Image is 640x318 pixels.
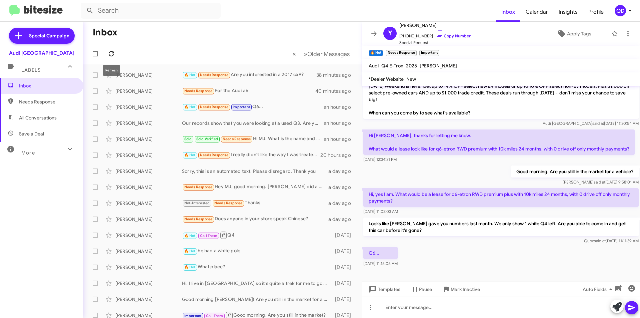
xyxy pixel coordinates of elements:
span: 🔥 Hot [184,105,196,109]
button: Next [300,47,354,61]
div: QD [615,5,626,16]
span: [DATE] 12:34:31 PM [363,157,397,162]
button: Pause [406,283,437,295]
span: 🔥 Hot [184,265,196,269]
a: Profile [583,2,609,22]
button: Mark Inactive [437,283,485,295]
p: Q6... [363,247,398,259]
span: Call Them [200,234,217,238]
span: said at [592,121,604,126]
div: Audi [GEOGRAPHIC_DATA] [9,50,74,56]
span: Needs Response [200,153,228,157]
span: Special Campaign [29,32,69,39]
span: More [21,150,35,156]
div: Hi MJ! What is the name and number of the company that applied the protector coat sealant? It is ... [182,135,324,143]
div: I really didn't like the way I was treated by [PERSON_NAME] though. Super rude guy ... worst expe... [182,151,320,159]
div: Hi. I live in [GEOGRAPHIC_DATA] so it's quite a trek for me to go down there. Is there anything y... [182,280,332,287]
input: Search [81,3,221,19]
div: a day ago [328,168,356,175]
div: [PERSON_NAME] [115,152,182,158]
span: 🔥 Hot [184,73,196,77]
div: [DATE] [332,280,356,287]
div: What place? [182,263,332,271]
span: Needs Response [184,89,213,93]
div: [PERSON_NAME] [115,200,182,207]
a: Copy Number [436,33,471,38]
div: an hour ago [324,136,356,142]
span: said at [594,238,606,243]
a: Calendar [520,2,553,22]
span: Needs Response [223,137,251,141]
a: Special Campaign [9,28,75,44]
div: [PERSON_NAME] [115,120,182,126]
div: Our records show that you were looking at a used Q3. Are you looking to lease a new Q3? [182,120,324,126]
div: Q6... [182,103,324,111]
span: Needs Response [184,185,213,189]
div: [DATE] [332,296,356,303]
button: Apply Tags [540,28,608,40]
span: said at [594,180,605,185]
div: [DATE] [332,264,356,271]
nav: Page navigation example [289,47,354,61]
span: [DATE] 11:02:03 AM [363,209,398,214]
span: 2025 [406,63,417,69]
div: Refresh [103,65,120,76]
span: Save a Deal [19,130,44,137]
div: an hour ago [324,120,356,126]
span: Templates [367,283,400,295]
button: QD [609,5,633,16]
div: [PERSON_NAME] [115,104,182,110]
span: Insights [553,2,583,22]
span: 🔥 Hot [184,153,196,157]
span: Needs Response [214,201,243,205]
span: Special Request [399,39,471,46]
span: [DATE] 11:15:05 AM [363,261,398,266]
div: Are you interested in a 2017 cx9? [182,71,316,79]
div: [PERSON_NAME] [115,184,182,191]
div: Q4 [182,231,332,239]
div: [PERSON_NAME] [115,280,182,287]
div: Does anyone in your store speak Chinese? [182,215,328,223]
span: Not-Interested [184,201,210,205]
p: Good morning! Are you still in the market for a vehicle? [511,166,639,178]
span: Needs Response [19,98,76,105]
span: All Conversations [19,114,57,121]
span: Quoc [DATE] 11:11:39 AM [584,238,639,243]
span: *Dealer Website [369,76,404,82]
div: a day ago [328,216,356,223]
div: an hour ago [324,104,356,110]
div: Good morning [PERSON_NAME]! Are you still in the market for a new vehicle? [182,296,332,303]
span: Needs Response [184,217,213,221]
div: [PERSON_NAME] [115,216,182,223]
span: Apply Tags [567,28,591,40]
div: [DATE] [332,232,356,239]
span: Important [184,314,202,318]
span: Auto Fields [583,283,615,295]
small: 🔥 Hot [369,50,383,56]
span: Mark Inactive [451,283,480,295]
span: Needs Response [200,73,228,77]
div: [PERSON_NAME] [115,248,182,255]
p: Looks like [PERSON_NAME] gave you numbers last month. We only show 1 white Q4 left. Are you able ... [363,218,639,236]
p: Hi [PERSON_NAME] it's [PERSON_NAME] at [GEOGRAPHIC_DATA]. [DATE] Weekend is here! Get up to 14% O... [363,67,639,119]
span: [PERSON_NAME] [399,21,471,29]
div: [DATE] [332,248,356,255]
small: Important [419,50,439,56]
h1: Inbox [93,27,117,38]
span: Q4 E-Tron [381,63,403,69]
div: [PERSON_NAME] [115,296,182,303]
span: [PERSON_NAME] [DATE] 9:58:01 AM [563,180,639,185]
span: [PERSON_NAME] [420,63,457,69]
span: Labels [21,67,41,73]
span: Inbox [496,2,520,22]
div: 20 hours ago [320,152,356,158]
div: he had a white polo [182,247,332,255]
p: Hi [PERSON_NAME], thanks for letting me know. What would a lease look like for q6-etron RWD premi... [363,129,635,155]
button: Templates [362,283,406,295]
div: [PERSON_NAME] [115,136,182,142]
span: Inbox [19,82,76,89]
small: Needs Response [386,50,416,56]
div: For the Audi a6 [182,87,316,95]
span: Y [388,28,392,39]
